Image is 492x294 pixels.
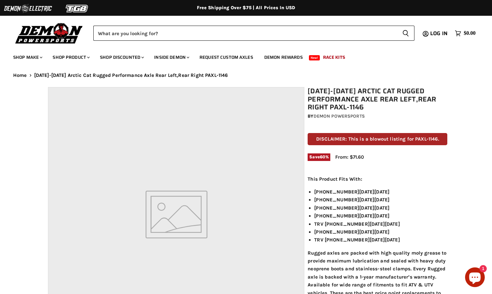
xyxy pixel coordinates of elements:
[463,267,487,289] inbox-online-store-chat: Shopify online store chat
[314,113,365,119] a: Demon Powersports
[314,228,447,236] li: [PHONE_NUMBER][DATE][DATE]
[3,2,53,15] img: Demon Electric Logo 2
[464,30,476,36] span: $0.00
[95,51,148,64] a: Shop Discounted
[430,29,448,37] span: Log in
[195,51,258,64] a: Request Custom Axles
[48,51,94,64] a: Shop Product
[149,51,193,64] a: Inside Demon
[452,29,479,38] a: $0.00
[8,48,474,64] ul: Main menu
[427,31,452,36] a: Log in
[314,196,447,204] li: [PHONE_NUMBER][DATE][DATE]
[397,26,414,41] button: Search
[13,73,27,78] a: Home
[314,188,447,196] li: [PHONE_NUMBER][DATE][DATE]
[13,21,85,45] img: Demon Powersports
[308,175,447,183] p: This Product Fits With:
[309,55,320,60] span: New!
[259,51,308,64] a: Demon Rewards
[318,51,350,64] a: Race Kits
[308,153,330,161] span: Save %
[53,2,102,15] img: TGB Logo 2
[314,204,447,212] li: [PHONE_NUMBER][DATE][DATE]
[320,154,325,159] span: 60
[335,154,364,160] span: From: $71.60
[308,87,447,111] h1: [DATE]-[DATE] Arctic Cat Rugged Performance Axle Rear Left,Rear Right PAXL-1146
[308,113,447,120] div: by
[93,26,397,41] input: Search
[314,220,447,228] li: TRV [PHONE_NUMBER][DATE][DATE]
[314,236,447,244] li: TRV [PHONE_NUMBER][DATE][DATE]
[314,212,447,220] li: [PHONE_NUMBER][DATE][DATE]
[93,26,414,41] form: Product
[8,51,46,64] a: Shop Make
[34,73,228,78] span: [DATE]-[DATE] Arctic Cat Rugged Performance Axle Rear Left,Rear Right PAXL-1146
[308,133,447,145] p: DISCLAIMER: This is a blowout listing for PAXL-1146.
